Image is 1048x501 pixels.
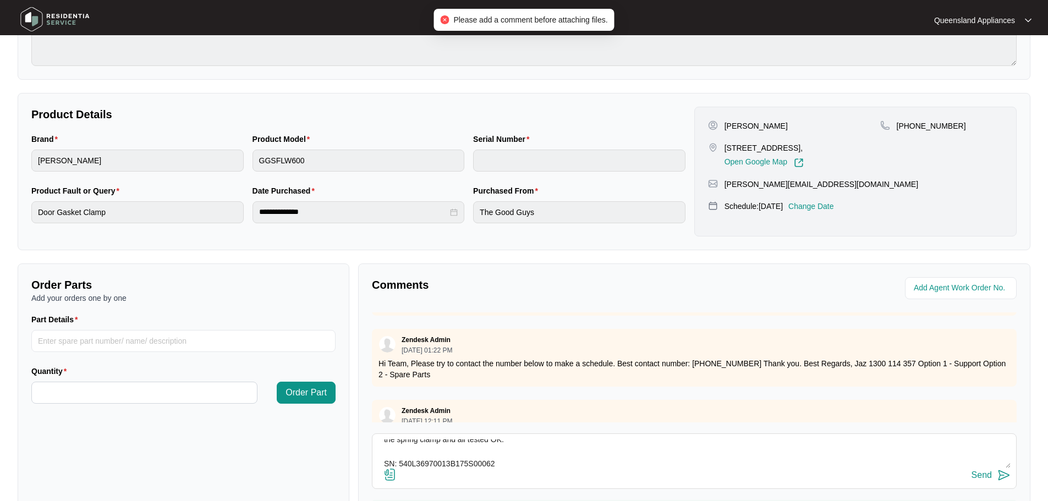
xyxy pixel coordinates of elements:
label: Part Details [31,314,83,325]
input: Date Purchased [259,206,448,218]
img: user.svg [379,407,396,423]
p: [PHONE_NUMBER] [897,120,966,131]
img: map-pin [708,142,718,152]
button: Order Part [277,382,336,404]
input: Add Agent Work Order No. [914,282,1010,295]
div: Send [972,470,992,480]
p: Order Parts [31,277,336,293]
p: [DATE] 12:11 PM [402,418,452,425]
img: user.svg [379,336,396,353]
p: Change Date [788,201,834,212]
p: Product Details [31,107,685,122]
p: Queensland Appliances [934,15,1015,26]
input: Quantity [32,382,257,403]
img: map-pin [880,120,890,130]
img: file-attachment-doc.svg [383,468,397,481]
img: Link-External [794,158,804,168]
input: Purchased From [473,201,685,223]
p: Hi Team, Please try to contact the number below to make a schedule. Best contact number: [PHONE_N... [378,358,1010,380]
p: Zendesk Admin [402,335,451,344]
img: map-pin [708,201,718,211]
p: Zendesk Admin [402,406,451,415]
p: Schedule: [DATE] [725,201,783,212]
img: map-pin [708,179,718,189]
p: [PERSON_NAME] [725,120,788,131]
input: Product Model [253,150,465,172]
label: Serial Number [473,134,534,145]
p: Add your orders one by one [31,293,336,304]
textarea: Called to Washing Machine where the retaining ring has come loose. GGSFLW600. Tech attended and f... [378,439,1011,468]
input: Brand [31,150,244,172]
img: send-icon.svg [997,469,1011,482]
p: [PERSON_NAME][EMAIL_ADDRESS][DOMAIN_NAME] [725,179,918,190]
span: Please add a comment before attaching files. [453,15,607,24]
span: Order Part [286,386,327,399]
p: Comments [372,277,687,293]
a: Open Google Map [725,158,804,168]
img: user-pin [708,120,718,130]
label: Date Purchased [253,185,319,196]
p: [DATE] 01:22 PM [402,347,452,354]
label: Product Model [253,134,315,145]
input: Product Fault or Query [31,201,244,223]
button: Send [972,468,1011,483]
p: [STREET_ADDRESS], [725,142,804,153]
img: residentia service logo [17,3,94,36]
label: Product Fault or Query [31,185,124,196]
span: close-circle [440,15,449,24]
label: Quantity [31,366,71,377]
label: Purchased From [473,185,542,196]
img: dropdown arrow [1025,18,1031,23]
input: Part Details [31,330,336,352]
input: Serial Number [473,150,685,172]
label: Brand [31,134,62,145]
